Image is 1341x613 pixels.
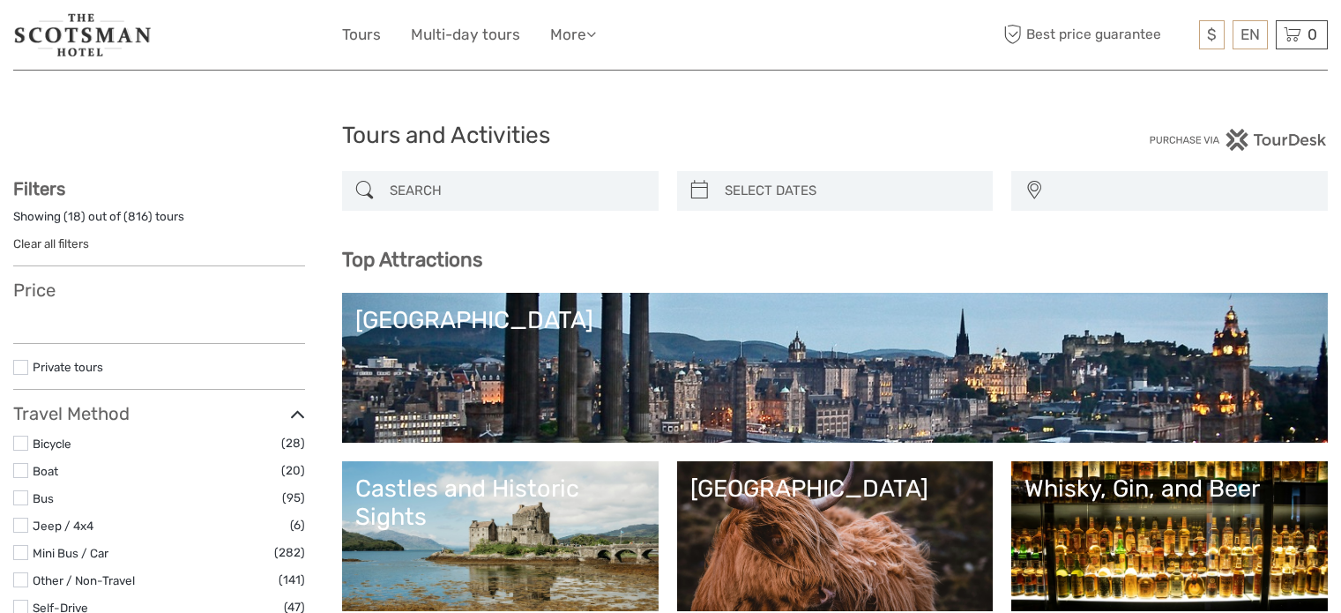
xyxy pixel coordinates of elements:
a: Mini Bus / Car [33,546,108,560]
span: 0 [1305,26,1320,43]
a: Private tours [33,360,103,374]
div: EN [1233,20,1268,49]
label: 816 [128,208,148,225]
a: Jeep / 4x4 [33,519,93,533]
label: 18 [68,208,81,225]
img: 681-f48ba2bd-dfbf-4b64-890c-b5e5c75d9d66_logo_small.jpg [13,13,153,56]
span: (20) [281,460,305,481]
a: [GEOGRAPHIC_DATA] [355,306,1315,430]
input: SELECT DATES [718,176,985,206]
a: More [550,22,596,48]
input: SEARCH [383,176,650,206]
a: Multi-day tours [411,22,520,48]
a: Whisky, Gin, and Beer [1024,475,1315,598]
h3: Travel Method [13,403,305,424]
a: Bus [33,491,54,505]
h1: Tours and Activities [342,122,1000,150]
div: [GEOGRAPHIC_DATA] [690,475,980,503]
span: (28) [281,433,305,453]
span: (6) [290,515,305,535]
a: Tours [342,22,381,48]
div: Castles and Historic Sights [355,475,645,532]
a: Other / Non-Travel [33,573,135,587]
strong: Filters [13,178,65,199]
a: Castles and Historic Sights [355,475,645,598]
div: Whisky, Gin, and Beer [1024,475,1315,503]
a: [GEOGRAPHIC_DATA] [690,475,980,598]
a: Bicycle [33,437,71,451]
a: Clear all filters [13,236,89,250]
b: Top Attractions [342,248,482,272]
span: Best price guarantee [999,20,1195,49]
span: (141) [279,570,305,590]
a: Boat [33,464,58,478]
span: $ [1207,26,1217,43]
span: (95) [282,488,305,508]
span: (282) [274,542,305,563]
img: PurchaseViaTourDesk.png [1149,129,1328,151]
div: Showing ( ) out of ( ) tours [13,208,305,235]
div: [GEOGRAPHIC_DATA] [355,306,1315,334]
h3: Price [13,280,305,301]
